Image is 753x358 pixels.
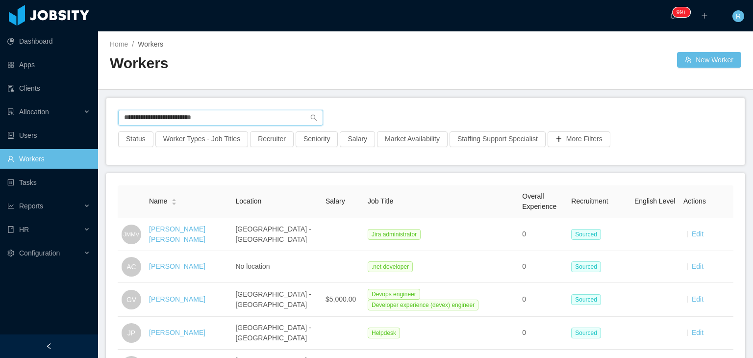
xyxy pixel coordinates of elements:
[692,295,703,303] a: Edit
[522,192,556,210] span: Overall Experience
[368,197,393,205] span: Job Title
[571,329,605,336] a: Sourced
[368,328,400,338] span: Helpdesk
[634,197,675,205] span: English Level
[701,12,708,19] i: icon: plus
[19,108,49,116] span: Allocation
[368,289,420,300] span: Devops engineer
[110,40,128,48] a: Home
[571,295,605,303] a: Sourced
[571,328,601,338] span: Sourced
[326,197,345,205] span: Salary
[310,114,317,121] i: icon: search
[7,55,90,75] a: icon: appstoreApps
[172,201,177,204] i: icon: caret-down
[296,131,338,147] button: Seniority
[231,283,322,317] td: [GEOGRAPHIC_DATA] - [GEOGRAPHIC_DATA]
[19,226,29,233] span: HR
[7,226,14,233] i: icon: book
[126,290,136,309] span: GV
[149,262,205,270] a: [PERSON_NAME]
[571,197,608,205] span: Recruitment
[231,218,322,251] td: [GEOGRAPHIC_DATA] - [GEOGRAPHIC_DATA]
[124,226,140,242] span: JMMV
[692,329,703,336] a: Edit
[571,261,601,272] span: Sourced
[126,257,136,277] span: AC
[250,131,294,147] button: Recruiter
[368,229,421,240] span: Jira administrator
[683,197,706,205] span: Actions
[138,40,163,48] span: Workers
[518,218,567,251] td: 0
[149,225,205,243] a: [PERSON_NAME] [PERSON_NAME]
[677,52,741,68] button: icon: usergroup-addNew Worker
[368,261,413,272] span: .net developer
[518,283,567,317] td: 0
[7,78,90,98] a: icon: auditClients
[377,131,448,147] button: Market Availability
[340,131,375,147] button: Salary
[450,131,546,147] button: Staffing Support Specialist
[736,10,741,22] span: R
[571,294,601,305] span: Sourced
[231,317,322,350] td: [GEOGRAPHIC_DATA] - [GEOGRAPHIC_DATA]
[127,323,135,343] span: JP
[571,262,605,270] a: Sourced
[673,7,690,17] sup: 239
[670,12,677,19] i: icon: bell
[149,329,205,336] a: [PERSON_NAME]
[571,229,601,240] span: Sourced
[132,40,134,48] span: /
[692,230,703,238] a: Edit
[155,131,248,147] button: Worker Types - Job Titles
[171,197,177,204] div: Sort
[7,108,14,115] i: icon: solution
[149,295,205,303] a: [PERSON_NAME]
[149,196,167,206] span: Name
[7,250,14,256] i: icon: setting
[118,131,153,147] button: Status
[7,203,14,209] i: icon: line-chart
[7,149,90,169] a: icon: userWorkers
[231,251,322,283] td: No location
[7,126,90,145] a: icon: robotUsers
[571,230,605,238] a: Sourced
[172,198,177,201] i: icon: caret-up
[7,31,90,51] a: icon: pie-chartDashboard
[19,249,60,257] span: Configuration
[548,131,610,147] button: icon: plusMore Filters
[110,53,426,74] h2: Workers
[518,317,567,350] td: 0
[7,173,90,192] a: icon: profileTasks
[692,262,703,270] a: Edit
[326,295,356,303] span: $5,000.00
[368,300,478,310] span: Developer experience (devex) engineer
[19,202,43,210] span: Reports
[235,197,261,205] span: Location
[518,251,567,283] td: 0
